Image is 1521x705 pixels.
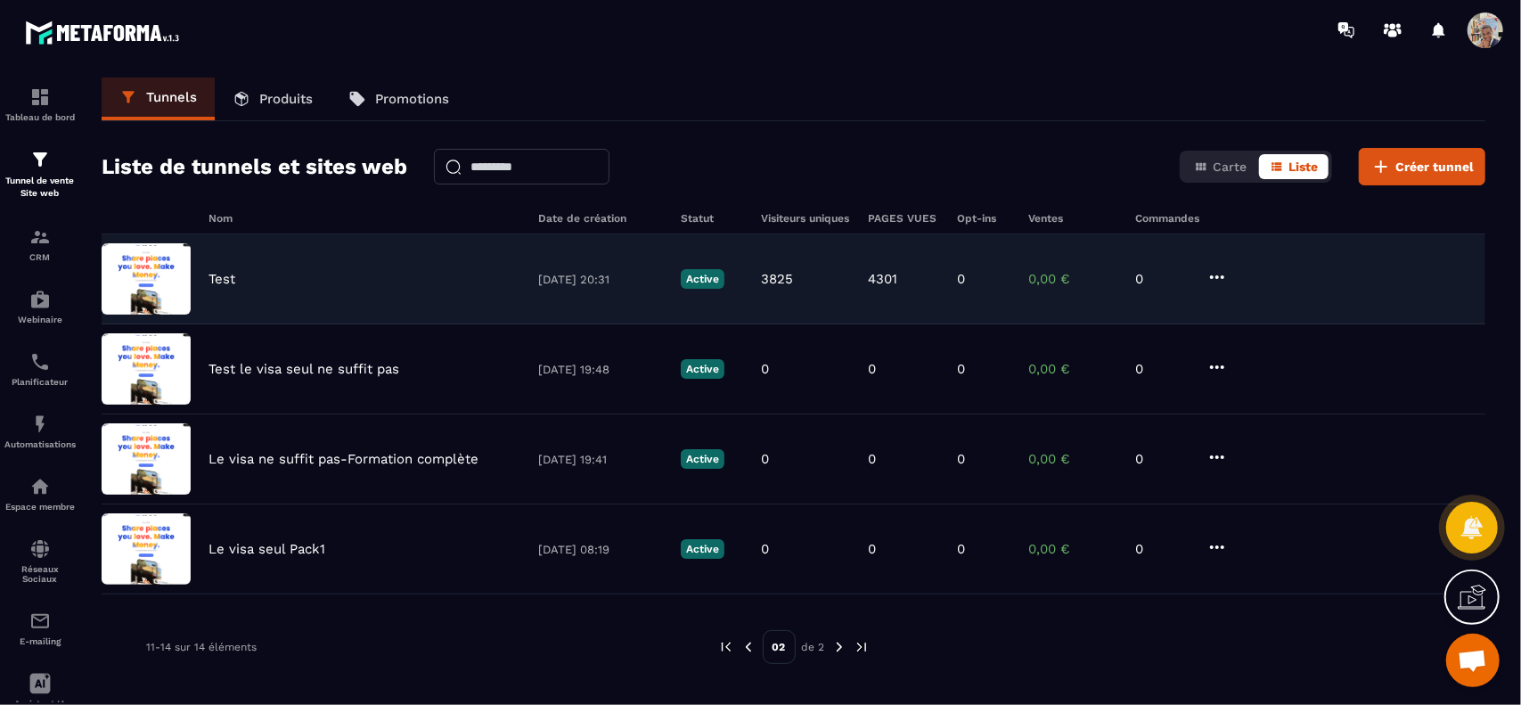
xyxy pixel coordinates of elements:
p: 0 [761,541,769,557]
p: [DATE] 19:48 [538,363,663,376]
p: Active [681,359,724,379]
p: 0 [957,361,965,377]
img: email [29,611,51,632]
p: Active [681,269,724,289]
a: formationformationTableau de bord [4,73,76,135]
h6: Date de création [538,212,663,225]
p: 0 [957,451,965,467]
img: prev [718,639,734,655]
p: Produits [259,91,313,107]
img: automations [29,414,51,435]
img: formation [29,149,51,170]
p: Réseaux Sociaux [4,564,76,584]
img: image [102,333,191,405]
p: Webinaire [4,315,76,324]
button: Créer tunnel [1359,148,1485,185]
div: Ouvrir le chat [1446,634,1500,687]
p: Promotions [375,91,449,107]
p: 0 [868,451,876,467]
button: Carte [1183,154,1257,179]
img: automations [29,289,51,310]
p: 0 [1135,541,1189,557]
span: Carte [1213,160,1247,174]
p: Planificateur [4,377,76,387]
a: automationsautomationsWebinaire [4,275,76,338]
img: image [102,243,191,315]
p: [DATE] 08:19 [538,543,663,556]
h6: Ventes [1028,212,1117,225]
img: automations [29,476,51,497]
img: next [831,639,847,655]
a: automationsautomationsAutomatisations [4,400,76,463]
img: social-network [29,538,51,560]
a: Promotions [331,78,467,120]
p: [DATE] 20:31 [538,273,663,286]
span: Liste [1288,160,1318,174]
p: Active [681,539,724,559]
p: 0 [868,361,876,377]
img: next [854,639,870,655]
a: Produits [215,78,331,120]
p: Le visa ne suffit pas-Formation complète [209,451,478,467]
p: Active [681,449,724,469]
p: 0,00 € [1028,541,1117,557]
img: image [102,513,191,585]
h6: Visiteurs uniques [761,212,850,225]
p: [DATE] 19:41 [538,453,663,466]
p: 0 [1135,361,1189,377]
p: E-mailing [4,636,76,646]
p: Test [209,271,235,287]
p: 02 [763,630,796,664]
img: image [102,423,191,495]
p: 0 [761,361,769,377]
img: scheduler [29,351,51,373]
p: 0,00 € [1028,451,1117,467]
p: CRM [4,252,76,262]
p: 11-14 sur 14 éléments [146,641,257,653]
p: Tableau de bord [4,112,76,122]
a: emailemailE-mailing [4,597,76,660]
p: Test le visa seul ne suffit pas [209,361,399,377]
a: formationformationTunnel de vente Site web [4,135,76,213]
p: 0 [957,271,965,287]
h6: Opt-ins [957,212,1010,225]
p: 3825 [761,271,793,287]
p: 0 [761,451,769,467]
p: 0,00 € [1028,361,1117,377]
h6: Nom [209,212,520,225]
p: Tunnels [146,89,197,105]
img: formation [29,226,51,248]
img: logo [25,16,185,49]
h2: Liste de tunnels et sites web [102,149,407,184]
p: 0 [1135,271,1189,287]
h6: Statut [681,212,743,225]
h6: PAGES VUES [868,212,939,225]
a: social-networksocial-networkRéseaux Sociaux [4,525,76,597]
img: prev [740,639,756,655]
p: 0 [1135,451,1189,467]
span: Créer tunnel [1395,158,1474,176]
p: 0 [868,541,876,557]
p: Espace membre [4,502,76,512]
h6: Commandes [1135,212,1199,225]
button: Liste [1259,154,1329,179]
img: formation [29,86,51,108]
a: automationsautomationsEspace membre [4,463,76,525]
a: schedulerschedulerPlanificateur [4,338,76,400]
p: Automatisations [4,439,76,449]
p: 0,00 € [1028,271,1117,287]
p: Tunnel de vente Site web [4,175,76,200]
p: 4301 [868,271,897,287]
a: formationformationCRM [4,213,76,275]
p: 0 [957,541,965,557]
p: de 2 [802,640,825,654]
a: Tunnels [102,78,215,120]
p: Le visa seul Pack1 [209,541,325,557]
